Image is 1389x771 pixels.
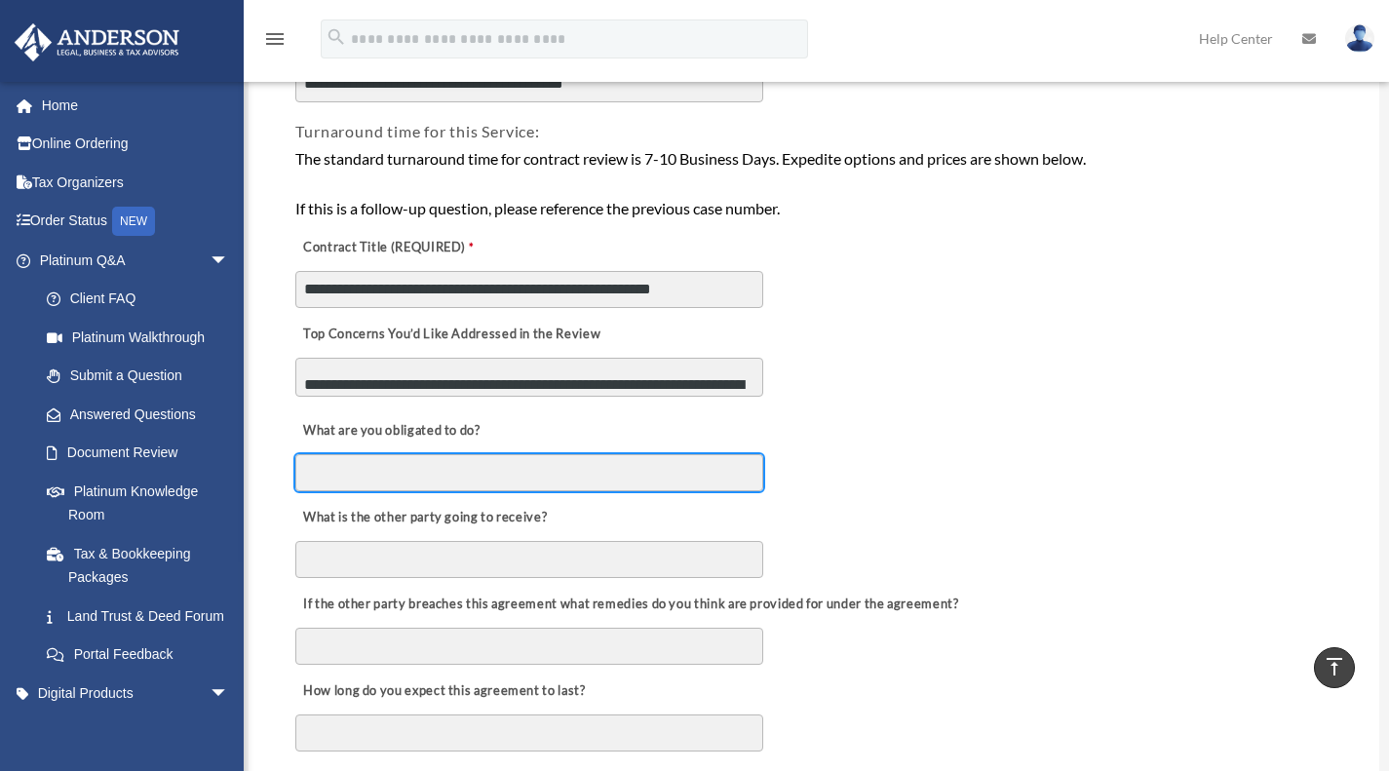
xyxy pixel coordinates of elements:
a: Digital Productsarrow_drop_down [14,674,258,713]
span: Turnaround time for this Service: [295,122,539,140]
label: Contract Title (REQUIRED) [295,235,490,262]
label: If the other party breaches this agreement what remedies do you think are provided for under the ... [295,592,963,619]
img: Anderson Advisors Platinum Portal [9,23,185,61]
label: Top Concerns You’d Like Addressed in the Review [295,322,605,349]
a: Online Ordering [14,125,258,164]
a: Home [14,86,258,125]
div: NEW [112,207,155,236]
span: arrow_drop_down [210,674,249,713]
a: Land Trust & Deed Forum [27,597,258,636]
a: vertical_align_top [1314,647,1355,688]
a: Portal Feedback [27,636,258,675]
label: How long do you expect this agreement to last? [295,678,590,706]
a: Platinum Q&Aarrow_drop_down [14,241,258,280]
img: User Pic [1345,24,1374,53]
i: search [326,26,347,48]
label: What is the other party going to receive? [295,504,552,531]
i: menu [263,27,287,51]
a: Platinum Walkthrough [27,318,258,357]
a: Submit a Question [27,357,258,396]
a: menu [263,34,287,51]
i: vertical_align_top [1323,655,1346,678]
div: The standard turnaround time for contract review is 7-10 Business Days. Expedite options and pric... [295,146,1331,221]
a: Platinum Knowledge Room [27,472,258,534]
a: Tax Organizers [14,163,258,202]
a: Order StatusNEW [14,202,258,242]
a: Tax & Bookkeeping Packages [27,534,258,597]
a: Document Review [27,434,249,473]
span: arrow_drop_down [210,241,249,281]
label: What are you obligated to do? [295,417,490,444]
a: Client FAQ [27,280,258,319]
a: Answered Questions [27,395,258,434]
